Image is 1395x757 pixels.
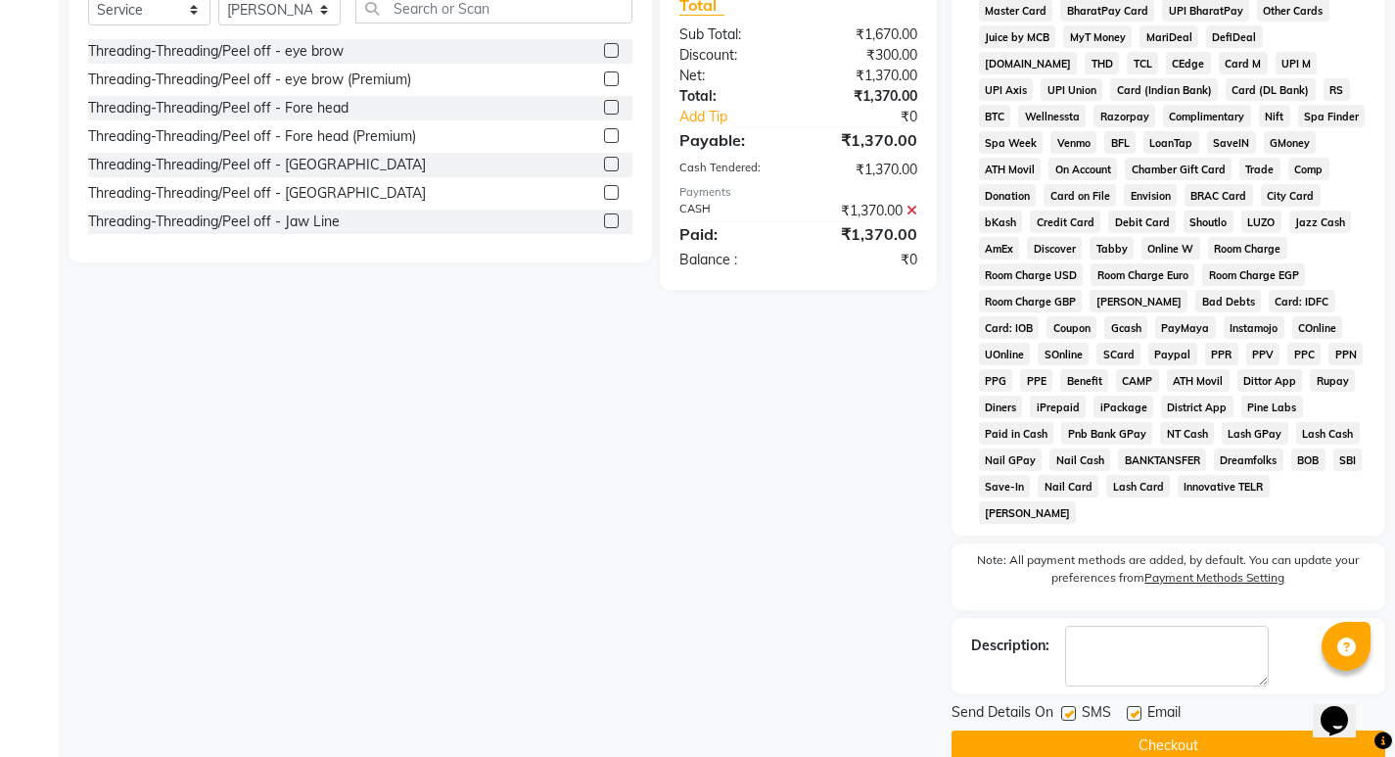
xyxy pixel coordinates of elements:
div: Threading-Threading/Peel off - eye brow [88,41,344,62]
span: COnline [1292,316,1343,339]
span: Card: IDFC [1269,290,1335,312]
span: Card on File [1044,184,1116,207]
a: Add Tip [665,107,820,127]
div: Paid: [665,222,798,246]
span: bKash [979,211,1023,233]
span: SBI [1333,449,1363,471]
span: PPC [1287,343,1321,365]
span: UPI M [1276,52,1318,74]
span: Card M [1219,52,1268,74]
span: Spa Finder [1298,105,1366,127]
span: SaveIN [1207,131,1256,154]
span: Dreamfolks [1214,449,1283,471]
div: Net: [665,66,798,86]
span: On Account [1048,158,1117,180]
div: Threading-Threading/Peel off - [GEOGRAPHIC_DATA] [88,155,426,175]
span: Online W [1141,237,1200,260]
span: BANKTANSFER [1118,449,1206,471]
span: Room Charge EGP [1202,263,1305,286]
div: ₹300.00 [798,45,931,66]
div: Threading-Threading/Peel off - Fore head [88,98,349,118]
span: UOnline [979,343,1031,365]
span: Diners [979,396,1023,418]
span: NT Cash [1160,422,1214,445]
span: UPI Union [1041,78,1102,101]
span: Spa Week [979,131,1044,154]
div: CASH [665,201,798,221]
div: ₹1,370.00 [798,128,931,152]
span: Razorpay [1093,105,1155,127]
span: Lash Card [1106,475,1170,497]
span: Paypal [1148,343,1197,365]
span: [PERSON_NAME] [1090,290,1187,312]
span: Benefit [1060,369,1108,392]
span: Comp [1288,158,1329,180]
span: Send Details On [952,702,1053,727]
span: BOB [1291,449,1325,471]
span: BRAC Card [1185,184,1253,207]
span: MariDeal [1139,25,1198,48]
span: RS [1324,78,1350,101]
span: Lash GPay [1222,422,1288,445]
span: Venmo [1050,131,1096,154]
span: BFL [1104,131,1136,154]
span: Shoutlo [1184,211,1233,233]
span: SOnline [1038,343,1089,365]
div: Discount: [665,45,798,66]
span: Nail Card [1038,475,1098,497]
span: LUZO [1241,211,1281,233]
span: PPR [1205,343,1238,365]
span: Room Charge Euro [1091,263,1194,286]
span: Room Charge [1208,237,1287,260]
span: Card: IOB [979,316,1040,339]
span: Chamber Gift Card [1125,158,1232,180]
div: ₹0 [798,250,931,270]
span: Card (DL Bank) [1226,78,1316,101]
div: Threading-Threading/Peel off - eye brow (Premium) [88,70,411,90]
div: Payments [679,184,917,201]
span: Pnb Bank GPay [1061,422,1152,445]
span: PPN [1328,343,1363,365]
div: Description: [971,636,1049,656]
span: Tabby [1090,237,1134,260]
span: Rupay [1310,369,1355,392]
div: Payable: [665,128,798,152]
span: Pine Labs [1241,396,1303,418]
div: Balance : [665,250,798,270]
div: ₹0 [820,107,932,127]
span: Coupon [1046,316,1096,339]
span: LoanTap [1143,131,1199,154]
span: Debit Card [1108,211,1176,233]
span: Complimentary [1163,105,1251,127]
span: Donation [979,184,1037,207]
label: Payment Methods Setting [1144,569,1284,587]
span: Room Charge GBP [979,290,1083,312]
span: Email [1147,702,1181,727]
span: Room Charge USD [979,263,1084,286]
span: iPrepaid [1030,396,1086,418]
span: UPI Axis [979,78,1034,101]
label: Note: All payment methods are added, by default. You can update your preferences from [971,551,1366,594]
span: Nift [1259,105,1290,127]
span: THD [1085,52,1119,74]
div: ₹1,370.00 [798,201,931,221]
span: Envision [1124,184,1177,207]
span: Discover [1027,237,1082,260]
span: Save-In [979,475,1031,497]
span: ATH Movil [1167,369,1230,392]
span: City Card [1261,184,1321,207]
span: Dittor App [1237,369,1303,392]
div: Threading-Threading/Peel off - Jaw Line [88,212,340,232]
span: Wellnessta [1018,105,1086,127]
span: Juice by MCB [979,25,1056,48]
span: CAMP [1116,369,1159,392]
span: Bad Debts [1195,290,1261,312]
span: iPackage [1093,396,1153,418]
span: Trade [1239,158,1280,180]
div: Threading-Threading/Peel off - Fore head (Premium) [88,126,416,147]
span: Nail Cash [1049,449,1110,471]
span: BTC [979,105,1011,127]
span: Jazz Cash [1289,211,1352,233]
div: Cash Tendered: [665,160,798,180]
span: Card (Indian Bank) [1110,78,1218,101]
